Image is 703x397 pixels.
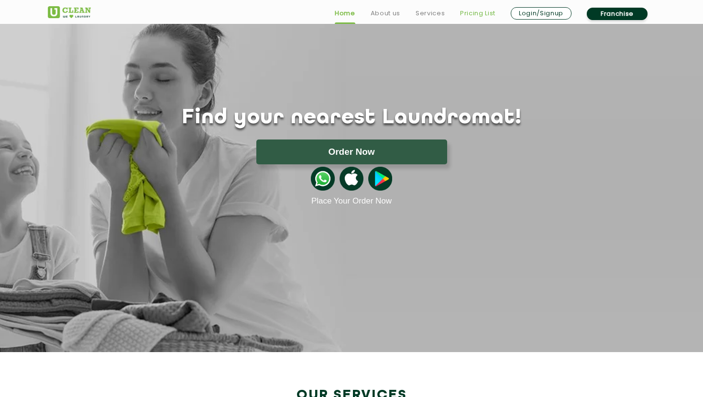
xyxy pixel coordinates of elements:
[368,167,392,191] img: playstoreicon.png
[335,8,355,19] a: Home
[41,106,662,130] h1: Find your nearest Laundromat!
[311,196,392,206] a: Place Your Order Now
[311,167,335,191] img: whatsappicon.png
[416,8,445,19] a: Services
[460,8,495,19] a: Pricing List
[340,167,363,191] img: apple-icon.png
[511,7,571,20] a: Login/Signup
[48,6,91,18] img: UClean Laundry and Dry Cleaning
[587,8,648,20] a: Franchise
[256,139,447,164] button: Order Now
[371,8,400,19] a: About us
